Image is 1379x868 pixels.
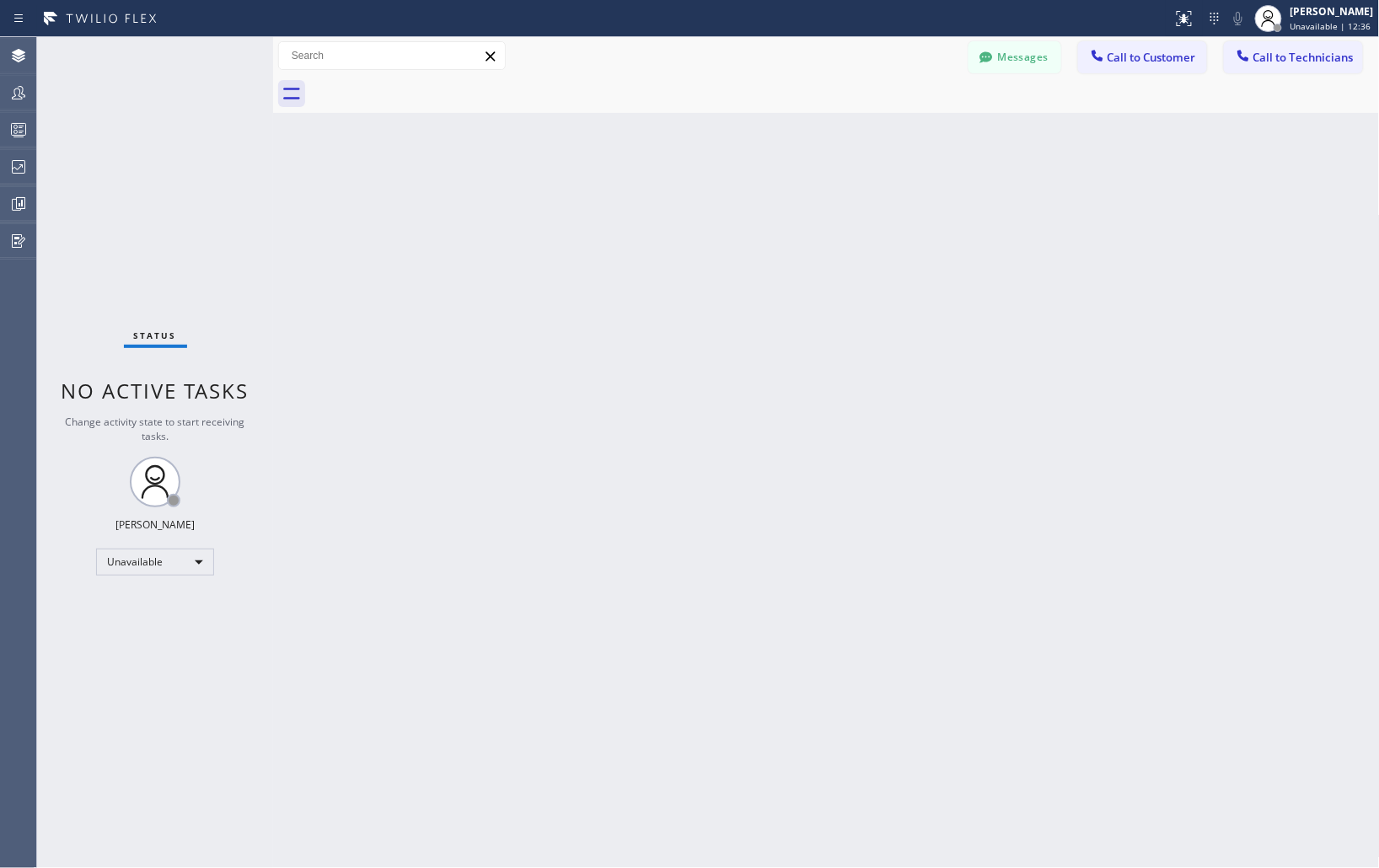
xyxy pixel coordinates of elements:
[134,330,177,341] span: Status
[1078,41,1207,73] button: Call to Customer
[66,415,245,443] span: Change activity state to start receiving tasks.
[96,549,214,576] div: Unavailable
[1226,7,1250,30] button: Mute
[1290,4,1374,19] div: [PERSON_NAME]
[1290,20,1371,32] span: Unavailable | 12:36
[62,377,250,405] span: No active tasks
[1253,50,1354,65] span: Call to Technicians
[1224,41,1363,73] button: Call to Technicians
[1108,50,1196,65] span: Call to Customer
[115,517,195,532] div: [PERSON_NAME]
[279,42,505,69] input: Search
[969,41,1061,73] button: Messages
